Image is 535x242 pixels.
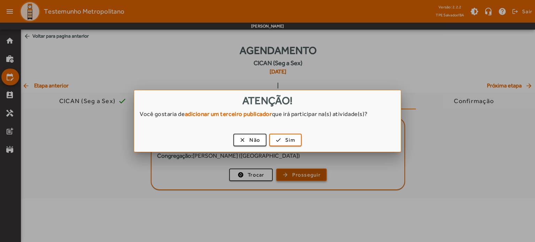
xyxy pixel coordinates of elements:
span: Atenção! [242,94,293,107]
span: Sim [285,136,295,144]
strong: adicionar um terceiro publicador [185,110,272,117]
button: Sim [269,134,302,146]
button: Não [233,134,266,146]
span: Não [249,136,260,144]
div: Você gostaria de que irá participar na(s) atividade(s)? [134,110,401,125]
